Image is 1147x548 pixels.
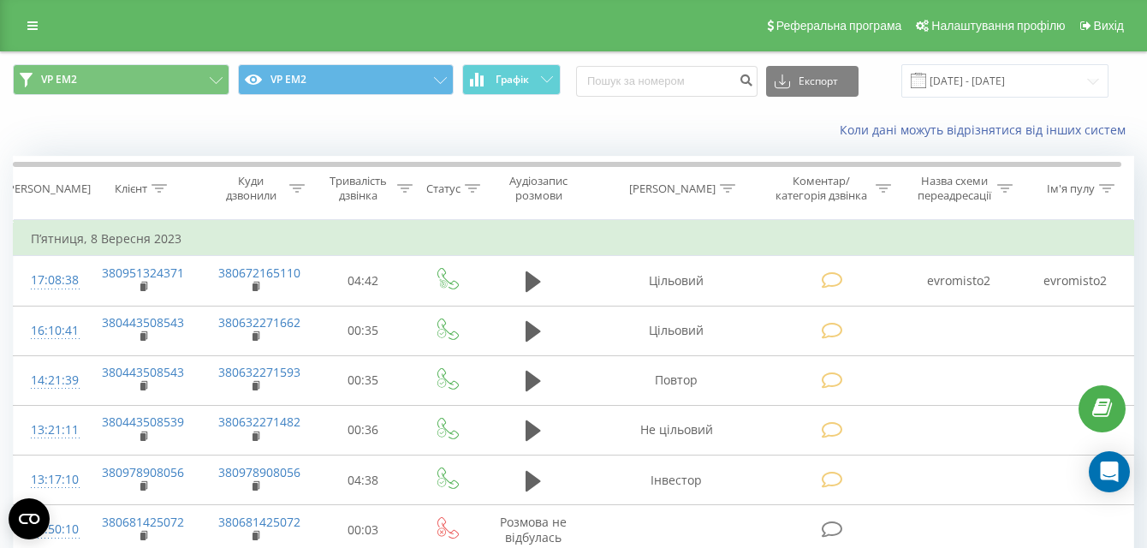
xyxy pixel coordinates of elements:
td: П’ятниця, 8 Вересня 2023 [14,222,1134,256]
div: 13:21:11 [31,414,68,447]
td: Інвестор [586,456,765,505]
span: Розмова не відбулась [500,514,567,545]
div: Ім'я пулу [1047,182,1095,196]
span: Налаштування профілю [931,19,1065,33]
div: 17:08:38 [31,264,68,297]
div: Тривалість дзвінка [324,174,393,203]
span: VP EM2 [41,73,77,86]
a: 380443508539 [102,414,184,430]
a: 380443508543 [102,314,184,331]
a: 380978908056 [102,464,184,480]
a: 380443508543 [102,364,184,380]
a: 380672165110 [218,265,300,281]
button: Графік [462,64,561,95]
button: VP EM2 [238,64,455,95]
input: Пошук за номером [576,66,758,97]
div: Коментар/категорія дзвінка [771,174,871,203]
a: 380978908056 [218,464,300,480]
div: 14:21:39 [31,364,68,397]
td: 00:35 [309,306,417,355]
div: Статус [426,182,461,196]
td: 04:38 [309,456,417,505]
td: evromisto2 [900,256,1017,306]
span: Реферальна програма [776,19,902,33]
a: 380951324371 [102,265,184,281]
span: Графік [496,74,529,86]
div: [PERSON_NAME] [629,182,716,196]
a: 380632271482 [218,414,300,430]
button: Open CMP widget [9,498,50,539]
td: Повтор [586,355,765,405]
td: Не цільовий [586,405,765,455]
div: 16:10:41 [31,314,68,348]
td: 00:35 [309,355,417,405]
div: Назва схеми переадресації [916,174,993,203]
td: Цільовий [586,306,765,355]
td: 04:42 [309,256,417,306]
button: VP EM2 [13,64,229,95]
a: 380681425072 [218,514,300,530]
button: Експорт [766,66,859,97]
div: 13:17:10 [31,463,68,497]
div: 12:50:10 [31,513,68,546]
div: Open Intercom Messenger [1089,451,1130,492]
div: Клієнт [115,182,147,196]
span: Вихід [1094,19,1124,33]
div: [PERSON_NAME] [4,182,91,196]
a: 380681425072 [102,514,184,530]
a: 380632271593 [218,364,300,380]
a: 380632271662 [218,314,300,331]
div: Куди дзвонили [217,174,285,203]
a: Коли дані можуть відрізнятися вiд інших систем [840,122,1134,138]
div: Аудіозапис розмови [495,174,583,203]
td: Цільовий [586,256,765,306]
td: evromisto2 [1017,256,1133,306]
td: 00:36 [309,405,417,455]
